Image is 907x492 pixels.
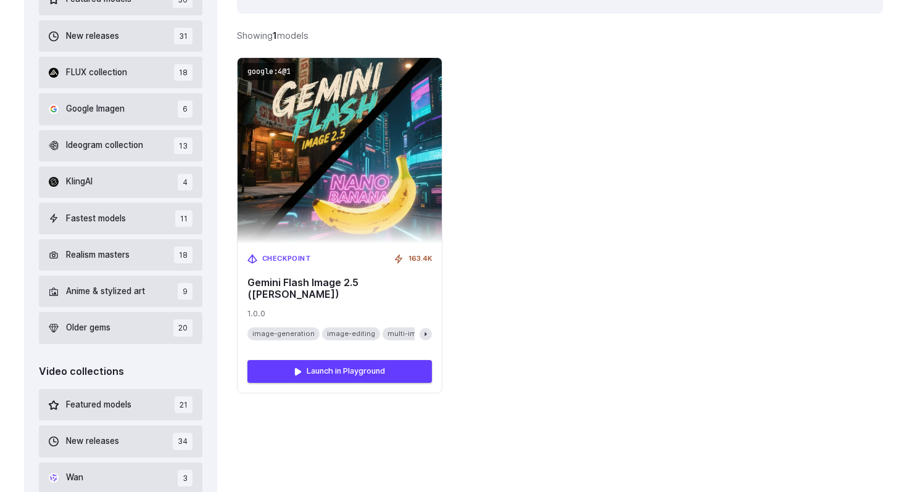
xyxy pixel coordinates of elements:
span: Gemini Flash Image 2.5 ([PERSON_NAME]) [247,277,432,300]
strong: 1 [273,30,277,41]
span: Google Imagen [66,102,125,116]
span: 13 [174,137,193,154]
button: Google Imagen 6 [39,93,202,125]
span: Wan [66,471,83,485]
button: FLUX collection 18 [39,57,202,88]
span: 21 [175,396,193,413]
span: 18 [174,247,193,263]
span: Fastest models [66,212,126,226]
span: FLUX collection [66,66,127,80]
span: Featured models [66,398,131,412]
span: 34 [173,433,193,449]
span: multi-image fusion [383,327,458,340]
span: Older gems [66,321,110,335]
button: Anime & stylized art 9 [39,276,202,307]
button: Featured models 21 [39,389,202,420]
span: 4 [178,174,193,191]
span: image-editing [322,327,380,340]
span: 31 [174,28,193,44]
span: Ideogram collection [66,139,143,152]
span: 9 [178,283,193,300]
div: Showing models [237,28,309,43]
button: Realism masters 18 [39,239,202,271]
span: 11 [175,210,193,227]
button: KlingAI 4 [39,166,202,198]
button: Fastest models 11 [39,203,202,234]
div: Video collections [39,364,202,380]
button: Older gems 20 [39,312,202,343]
span: KlingAI [66,175,93,189]
img: Gemini Flash Image 2.5 (Nano Banana) [238,58,442,244]
span: 6 [178,100,193,117]
span: New releases [66,435,119,448]
span: image-generation [247,327,320,340]
span: Checkpoint [262,253,312,264]
span: Realism masters [66,248,130,262]
button: Ideogram collection 13 [39,130,202,162]
a: Launch in Playground [247,360,432,382]
span: 18 [174,64,193,81]
span: 20 [173,319,193,336]
span: 1.0.0 [247,308,432,320]
button: New releases 31 [39,20,202,52]
span: New releases [66,30,119,43]
code: google:4@1 [242,63,296,81]
span: 3 [178,470,193,486]
button: New releases 34 [39,425,202,457]
span: 163.4K [408,253,432,264]
span: Anime & stylized art [66,285,145,298]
